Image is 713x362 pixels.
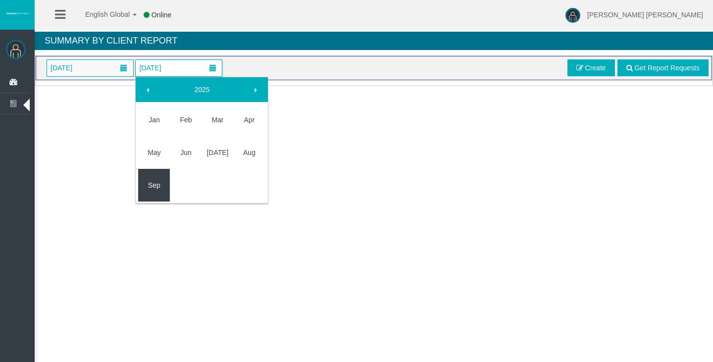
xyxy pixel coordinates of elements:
a: Jun [170,144,202,161]
a: Sep [138,176,170,194]
a: [DATE] [202,144,233,161]
h4: Summary By Client Report [35,32,713,50]
td: Current focused date is Friday, September 26, 2025 [138,169,170,202]
span: [PERSON_NAME] [PERSON_NAME] [587,11,703,19]
span: English Global [72,10,130,18]
img: logo.svg [5,11,30,15]
a: 2025 [159,81,245,99]
span: [DATE] [136,61,164,75]
a: Jan [138,111,170,129]
a: Aug [233,144,265,161]
a: Mar [202,111,233,129]
span: Get Report Requests [634,64,700,72]
a: May [138,144,170,161]
span: Create [585,64,606,72]
span: Online [152,11,171,19]
img: user-image [565,8,580,23]
span: [DATE] [48,61,75,75]
a: Apr [233,111,265,129]
a: Feb [170,111,202,129]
